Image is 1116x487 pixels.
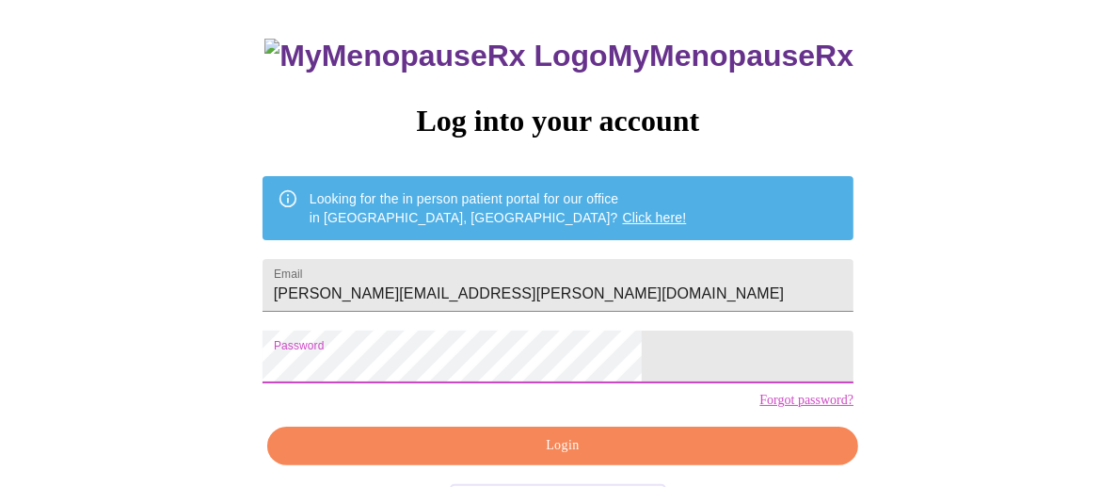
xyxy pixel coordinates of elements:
button: Login [267,427,858,465]
h3: Log into your account [263,104,853,138]
span: Login [289,434,837,458]
a: Forgot password? [759,393,853,408]
h3: MyMenopauseRx [264,39,853,73]
div: Looking for the in person patient portal for our office in [GEOGRAPHIC_DATA], [GEOGRAPHIC_DATA]? [310,182,687,235]
a: Click here! [623,210,687,225]
img: MyMenopauseRx Logo [264,39,607,73]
